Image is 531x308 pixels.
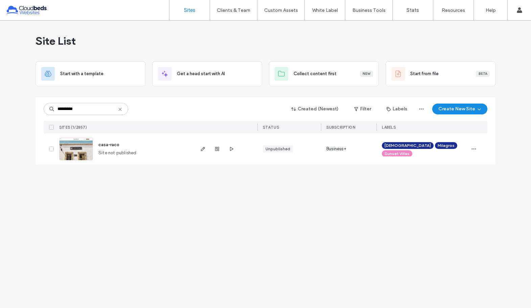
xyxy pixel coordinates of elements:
[407,7,419,13] label: Stats
[360,71,373,77] div: New
[410,70,439,77] span: Start from file
[177,70,225,77] span: Get a head start with AI
[60,70,103,77] span: Start with a template
[98,150,137,156] span: Site not published
[265,146,290,152] div: Unpublished
[386,61,495,86] div: Start from fileBeta
[285,104,345,114] button: Created (Newest)
[385,151,410,157] span: Sunset Villas
[217,7,250,13] label: Clients & Team
[326,146,346,152] span: Business+
[312,7,338,13] label: White Label
[385,142,431,149] span: [DEMOGRAPHIC_DATA]
[382,125,396,130] span: LABELS
[438,142,455,149] span: Milagros
[15,5,29,11] span: Help
[264,7,298,13] label: Custom Assets
[476,71,490,77] div: Beta
[432,104,487,114] button: Create New Site
[294,70,337,77] span: Collect content first
[184,7,195,13] label: Sites
[36,34,76,48] span: Site List
[352,7,386,13] label: Business Tools
[442,7,465,13] label: Resources
[269,61,379,86] div: Collect content firstNew
[36,61,145,86] div: Start with a template
[486,7,496,13] label: Help
[98,142,119,147] a: casa-raco
[347,104,378,114] button: Filter
[152,61,262,86] div: Get a head start with AI
[59,125,87,130] span: SITES (1/2857)
[263,125,279,130] span: STATUS
[380,104,413,114] button: Labels
[326,125,355,130] span: SUBSCRIPTION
